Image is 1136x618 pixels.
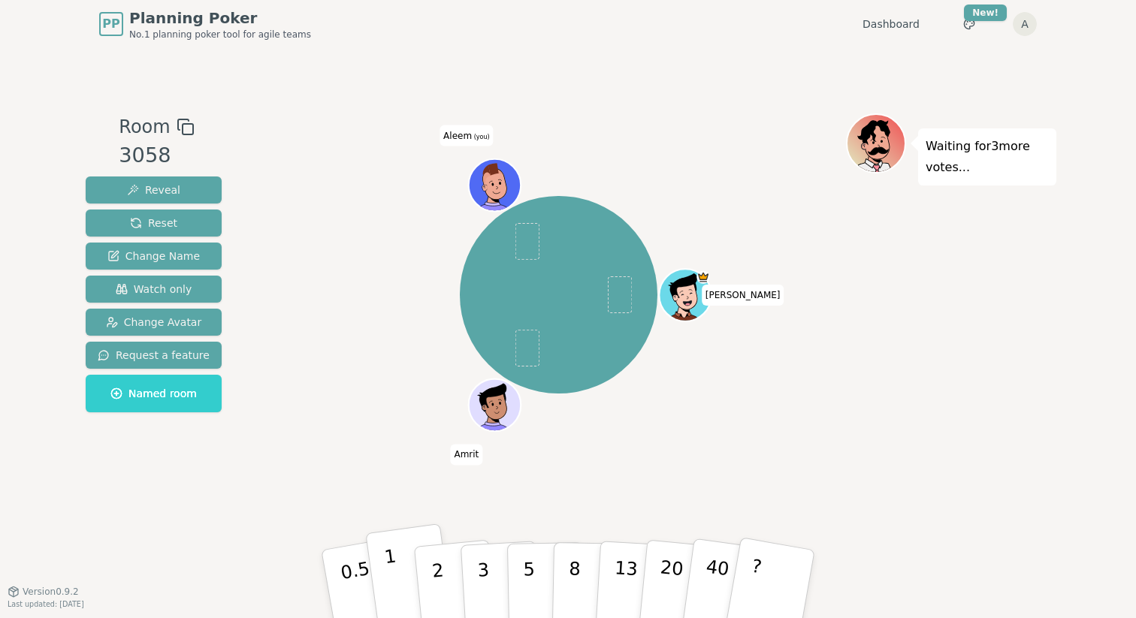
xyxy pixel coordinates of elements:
[697,270,710,283] span: Mike is the host
[98,348,210,363] span: Request a feature
[86,276,222,303] button: Watch only
[1013,12,1037,36] button: A
[8,600,84,608] span: Last updated: [DATE]
[106,315,202,330] span: Change Avatar
[450,444,482,465] span: Click to change your name
[86,210,222,237] button: Reset
[926,136,1049,178] p: Waiting for 3 more votes...
[119,113,170,140] span: Room
[116,282,192,297] span: Watch only
[86,176,222,203] button: Reveal
[119,140,194,171] div: 3058
[702,285,784,306] span: Click to change your name
[129,29,311,41] span: No.1 planning poker tool for agile teams
[86,309,222,336] button: Change Avatar
[956,11,983,38] button: New!
[130,216,177,231] span: Reset
[127,182,180,197] span: Reveal
[107,249,200,264] span: Change Name
[110,386,197,401] span: Named room
[99,8,311,41] a: PPPlanning PokerNo.1 planning poker tool for agile teams
[964,5,1007,21] div: New!
[470,160,519,209] button: Click to change your avatar
[440,125,494,146] span: Click to change your name
[86,342,222,369] button: Request a feature
[863,17,920,32] a: Dashboard
[8,586,79,598] button: Version0.9.2
[23,586,79,598] span: Version 0.9.2
[86,375,222,412] button: Named room
[86,243,222,270] button: Change Name
[472,133,490,140] span: (you)
[102,15,119,33] span: PP
[129,8,311,29] span: Planning Poker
